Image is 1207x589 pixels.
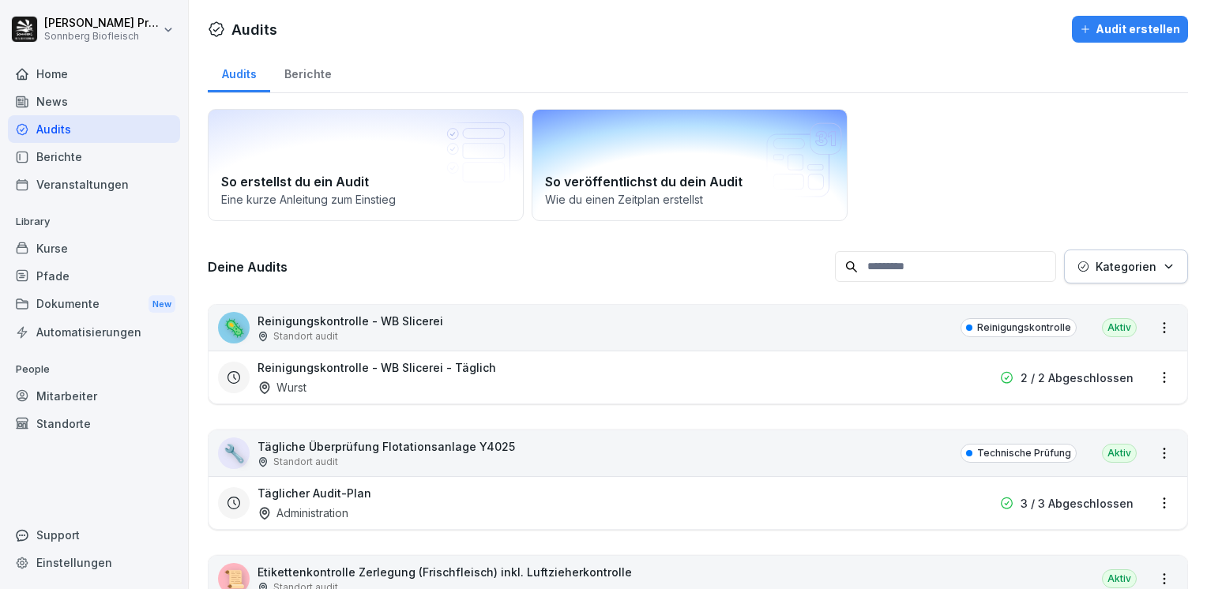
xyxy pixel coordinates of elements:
p: Technische Prüfung [977,446,1071,460]
button: Kategorien [1064,249,1188,283]
a: Home [8,60,180,88]
p: Reinigungskontrolle - WB Slicerei [258,313,443,329]
div: 🦠 [218,312,250,343]
div: Wurst [258,379,306,396]
p: Standort audit [273,455,338,469]
a: Kurse [8,234,180,262]
a: DokumenteNew [8,290,180,319]
p: 3 / 3 Abgeschlossen [1021,495,1134,512]
a: Einstellungen [8,549,180,576]
div: Audit erstellen [1080,21,1180,38]
h2: So erstellst du ein Audit [221,172,510,191]
div: Aktiv [1102,569,1137,588]
h1: Audits [231,19,277,40]
p: Standort audit [273,329,338,343]
p: Etikettenkontrolle Zerlegung (Frischfleisch) inkl. Luftzieherkontrolle [258,564,632,580]
a: So veröffentlichst du dein AuditWie du einen Zeitplan erstellst [532,109,848,221]
div: Aktiv [1102,318,1137,337]
p: Tägliche Überprüfung Flotationsanlage Y4025 [258,438,515,455]
p: Eine kurze Anleitung zum Einstieg [221,191,510,208]
a: News [8,88,180,115]
div: New [149,295,175,313]
p: Sonnberg Biofleisch [44,31,160,42]
div: Support [8,521,180,549]
p: Library [8,209,180,234]
p: Kategorien [1096,258,1156,275]
div: 🔧 [218,437,250,469]
p: Reinigungskontrolle [977,321,1071,335]
div: Administration [258,505,348,521]
a: Berichte [270,52,345,92]
p: [PERSON_NAME] Preßlauer [44,17,160,30]
a: Automatisierungen [8,318,180,346]
a: Standorte [8,410,180,437]
button: Audit erstellen [1072,16,1188,43]
p: 2 / 2 Abgeschlossen [1021,370,1134,386]
a: Audits [8,115,180,143]
a: So erstellst du ein AuditEine kurze Anleitung zum Einstieg [208,109,524,221]
a: Pfade [8,262,180,290]
a: Mitarbeiter [8,382,180,410]
a: Audits [208,52,270,92]
div: Aktiv [1102,444,1137,463]
p: People [8,357,180,382]
h2: So veröffentlichst du dein Audit [545,172,834,191]
a: Veranstaltungen [8,171,180,198]
h3: Täglicher Audit-Plan [258,485,371,501]
h3: Reinigungskontrolle - WB Slicerei - Täglich [258,359,496,376]
a: Berichte [8,143,180,171]
p: Wie du einen Zeitplan erstellst [545,191,834,208]
div: Dokumente [8,290,180,319]
h3: Deine Audits [208,258,827,276]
